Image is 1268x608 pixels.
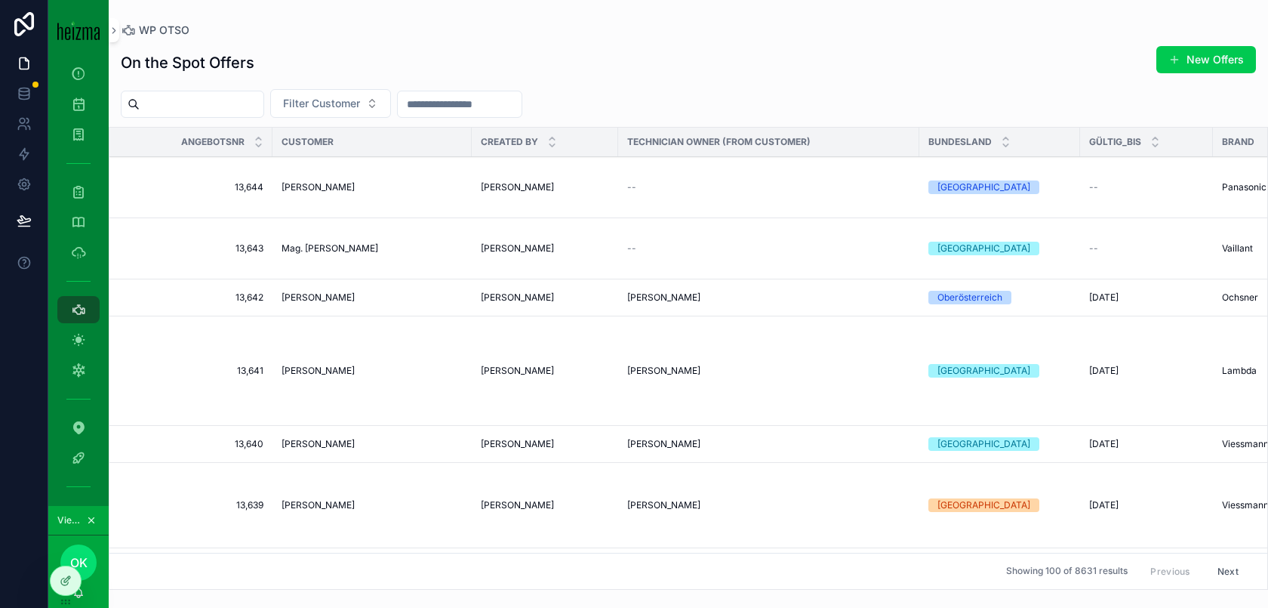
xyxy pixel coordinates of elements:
[139,23,189,38] span: WP OTSO
[481,438,609,450] a: [PERSON_NAME]
[282,438,463,450] a: [PERSON_NAME]
[282,242,463,255] a: Mag. [PERSON_NAME]
[627,181,910,193] a: --
[70,554,88,572] span: OK
[481,136,538,148] span: Created By
[928,136,992,148] span: Bundesland
[181,136,245,148] span: Angebotsnr
[627,292,700,304] span: [PERSON_NAME]
[627,499,910,511] a: [PERSON_NAME]
[57,514,83,526] span: Viewing as [PERSON_NAME]
[481,181,609,193] a: [PERSON_NAME]
[937,498,1030,512] div: [GEOGRAPHIC_DATA]
[1089,292,1204,304] a: [DATE]
[481,181,554,193] span: [PERSON_NAME]
[481,499,554,511] span: [PERSON_NAME]
[283,96,360,111] span: Filter Customer
[1089,438,1119,450] span: [DATE]
[481,499,609,511] a: [PERSON_NAME]
[481,242,609,255] a: [PERSON_NAME]
[627,365,700,377] span: [PERSON_NAME]
[282,136,334,148] span: Customer
[1089,292,1119,304] span: [DATE]
[928,437,1071,451] a: [GEOGRAPHIC_DATA]
[282,242,378,255] span: Mag. [PERSON_NAME]
[1089,438,1204,450] a: [DATE]
[627,438,700,450] span: [PERSON_NAME]
[128,438,263,450] a: 13,640
[57,20,100,40] img: App logo
[1089,136,1141,148] span: Gültig_bis
[128,499,263,511] a: 13,639
[1089,242,1098,255] span: --
[282,365,355,377] span: [PERSON_NAME]
[1222,136,1254,148] span: Brand
[1222,242,1253,255] span: Vaillant
[282,181,463,193] a: [PERSON_NAME]
[282,292,355,304] span: [PERSON_NAME]
[121,52,254,73] h1: On the Spot Offers
[282,365,463,377] a: [PERSON_NAME]
[937,291,1002,304] div: Oberösterreich
[937,242,1030,255] div: [GEOGRAPHIC_DATA]
[481,438,554,450] span: [PERSON_NAME]
[1089,499,1204,511] a: [DATE]
[48,60,109,506] div: scrollable content
[627,136,811,148] span: Technician Owner (from customer)
[1006,566,1128,578] span: Showing 100 of 8631 results
[928,291,1071,304] a: Oberösterreich
[1089,365,1119,377] span: [DATE]
[1222,292,1258,304] span: Ochsner
[128,242,263,255] a: 13,643
[1222,181,1266,193] span: Panasonic
[481,292,609,304] a: [PERSON_NAME]
[282,499,463,511] a: [PERSON_NAME]
[928,498,1071,512] a: [GEOGRAPHIC_DATA]
[270,89,391,118] button: Select Button
[282,292,463,304] a: [PERSON_NAME]
[937,181,1030,194] div: [GEOGRAPHIC_DATA]
[1222,365,1257,377] span: Lambda
[627,242,636,255] span: --
[928,181,1071,194] a: [GEOGRAPHIC_DATA]
[627,181,636,193] span: --
[282,499,355,511] span: [PERSON_NAME]
[481,292,554,304] span: [PERSON_NAME]
[627,242,910,255] a: --
[627,438,910,450] a: [PERSON_NAME]
[1089,499,1119,511] span: [DATE]
[282,181,355,193] span: [PERSON_NAME]
[128,365,263,377] a: 13,641
[627,365,910,377] a: [PERSON_NAME]
[1089,181,1098,193] span: --
[1156,46,1256,73] button: New Offers
[481,365,609,377] a: [PERSON_NAME]
[928,242,1071,255] a: [GEOGRAPHIC_DATA]
[282,438,355,450] span: [PERSON_NAME]
[1089,242,1204,255] a: --
[128,181,263,193] a: 13,644
[1207,560,1249,583] button: Next
[937,364,1030,378] div: [GEOGRAPHIC_DATA]
[121,23,189,38] a: WP OTSO
[128,292,263,304] a: 13,642
[627,292,910,304] a: [PERSON_NAME]
[937,437,1030,451] div: [GEOGRAPHIC_DATA]
[627,499,700,511] span: [PERSON_NAME]
[928,364,1071,378] a: [GEOGRAPHIC_DATA]
[481,365,554,377] span: [PERSON_NAME]
[481,242,554,255] span: [PERSON_NAME]
[1089,365,1204,377] a: [DATE]
[1089,181,1204,193] a: --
